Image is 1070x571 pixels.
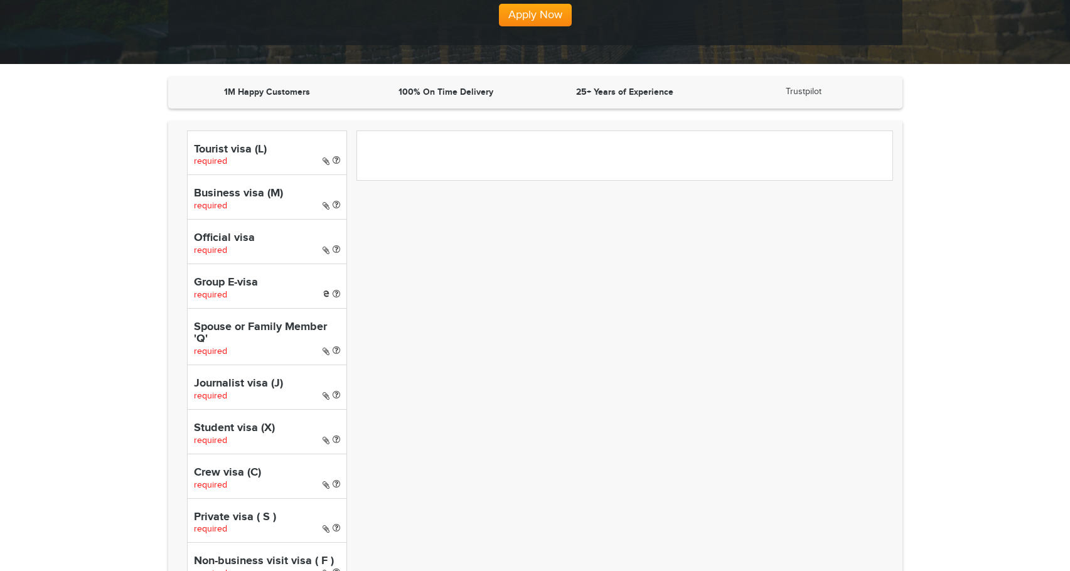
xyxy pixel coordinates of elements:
[194,524,227,534] span: required
[323,157,329,166] i: Paper Visa
[323,201,329,210] i: Paper Visa
[194,391,227,401] span: required
[194,378,340,390] h4: Journalist visa (J)
[323,347,329,356] i: Paper Visa
[576,87,673,97] strong: 25+ Years of Experience
[399,87,493,97] strong: 100% On Time Delivery
[194,156,227,166] span: required
[194,201,227,211] span: required
[194,435,227,446] span: required
[194,422,340,435] h4: Student visa (X)
[323,481,329,489] i: Paper Visa
[194,480,227,490] span: required
[194,188,340,200] h4: Business visa (M)
[194,232,340,245] h4: Official visa
[194,144,340,156] h4: Tourist visa (L)
[194,321,340,346] h4: Spouse or Family Member 'Q'
[224,87,310,97] strong: 1M Happy Customers
[786,87,821,97] a: Trustpilot
[194,290,227,300] span: required
[323,392,329,400] i: Paper Visa
[194,555,340,568] h4: Non-business visit visa ( F )
[323,246,329,255] i: Paper Visa
[194,467,340,479] h4: Crew visa (C)
[194,511,340,524] h4: Private visa ( S )
[323,291,329,297] i: e-Visa
[194,245,227,255] span: required
[323,436,329,445] i: Paper Visa
[499,4,572,26] button: Apply Now
[194,346,227,356] span: required
[194,277,340,289] h4: Group E-visa
[323,525,329,533] i: Paper Visa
